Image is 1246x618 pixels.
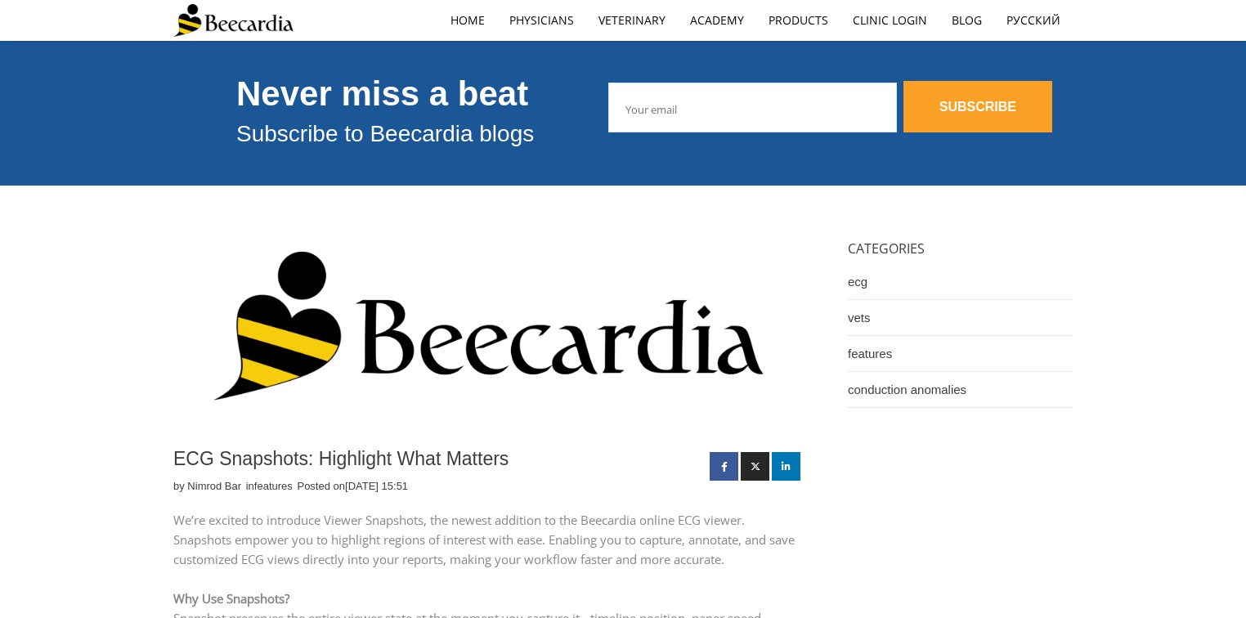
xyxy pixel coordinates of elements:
a: Academy [678,2,756,39]
p: [DATE] 15:51 [345,479,408,494]
span: Never miss a beat [236,74,528,113]
p: We’re excited to introduce Viewer Snapshots, the newest addition to the Beecardia online ECG view... [173,510,803,569]
span: CATEGORIES [848,240,925,257]
a: Physicians [497,2,586,39]
a: Clinic Login [840,2,939,39]
a: features [848,336,1073,372]
input: Your email [608,83,896,132]
a: features [254,479,293,494]
a: SUBSCRIBE [903,81,1052,132]
a: Products [756,2,840,39]
a: vets [848,300,1073,336]
a: Русский [994,2,1073,39]
img: ECG Snapshots: Highlight What Matters [173,235,803,433]
a: ecg [848,264,1073,300]
span: Subscribe to Beecardia blogs [236,121,534,146]
a: Blog [939,2,994,39]
a: conduction anomalies [848,372,1073,408]
a: Nimrod Bar [187,479,241,494]
a: home [438,2,497,39]
img: Beecardia [173,4,294,37]
span: Posted on [297,480,408,492]
a: Veterinary [586,2,678,39]
span: in [246,480,296,492]
span: by [173,480,244,492]
h1: ECG Snapshots: Highlight What Matters [173,448,701,471]
span: Why Use Snapshots? [173,590,289,607]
